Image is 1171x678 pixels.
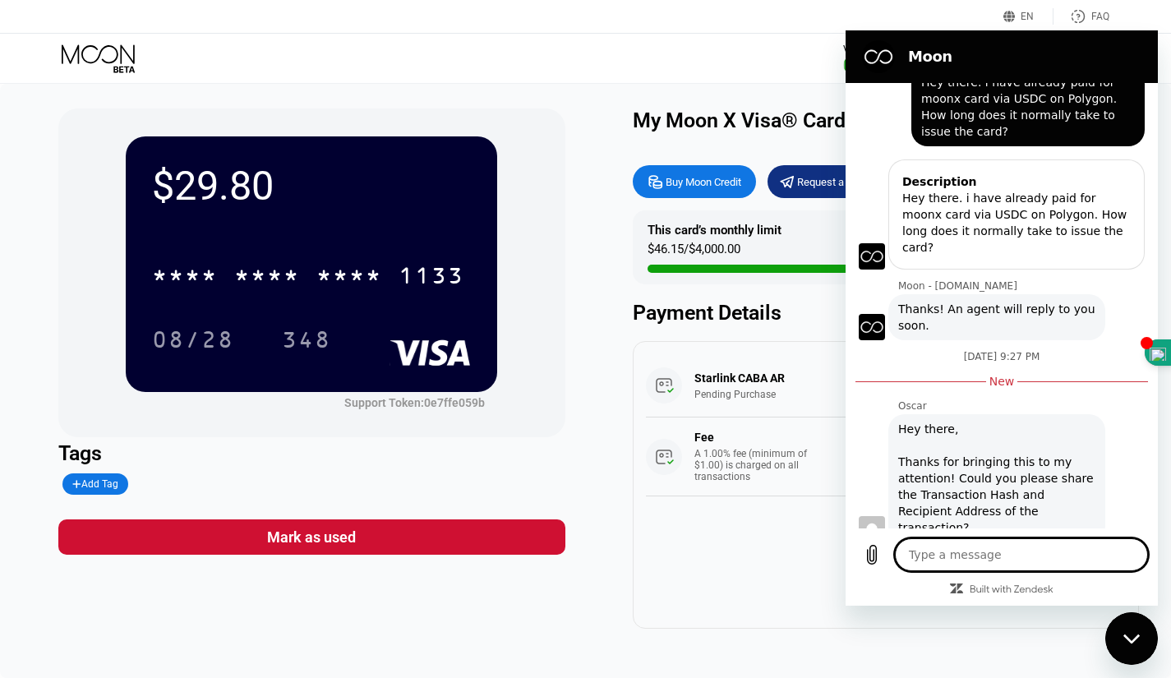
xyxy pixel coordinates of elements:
[1021,11,1034,22] div: EN
[344,396,485,409] div: Support Token:0e7ffe059b
[633,165,756,198] div: Buy Moon Credit
[768,165,891,198] div: Request a Refund
[694,431,809,444] div: Fee
[633,108,846,132] div: My Moon X Visa® Card
[344,396,485,409] div: Support Token: 0e7ffe059b
[633,301,1139,325] div: Payment Details
[843,44,957,73] div: Visa Monthly Spend Limit$46.15/$4,000.00
[846,30,1158,606] iframe: Messaging window
[646,417,1126,496] div: FeeA 1.00% fee (minimum of $1.00) is charged on all transactions$1.00[DATE] 12:19 AM
[1105,612,1158,665] iframe: Button to launch messaging window, conversation in progress
[267,528,356,547] div: Mark as used
[797,175,880,189] div: Request a Refund
[270,319,343,360] div: 348
[152,163,471,210] div: $29.80
[62,473,128,495] div: Add Tag
[666,175,741,189] div: Buy Moon Credit
[58,519,565,555] div: Mark as used
[152,329,234,355] div: 08/28
[1003,8,1053,25] div: EN
[1091,11,1109,22] div: FAQ
[694,448,818,482] div: A 1.00% fee (minimum of $1.00) is charged on all transactions
[140,319,247,360] div: 08/28
[72,478,118,490] div: Add Tag
[399,265,464,291] div: 1133
[843,44,957,55] div: Visa Monthly Spend Limit
[648,223,781,238] div: This card’s monthly limit
[1053,8,1109,25] div: FAQ
[282,329,331,355] div: 348
[58,441,565,465] div: Tags
[648,242,740,265] div: $46.15 / $4,000.00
